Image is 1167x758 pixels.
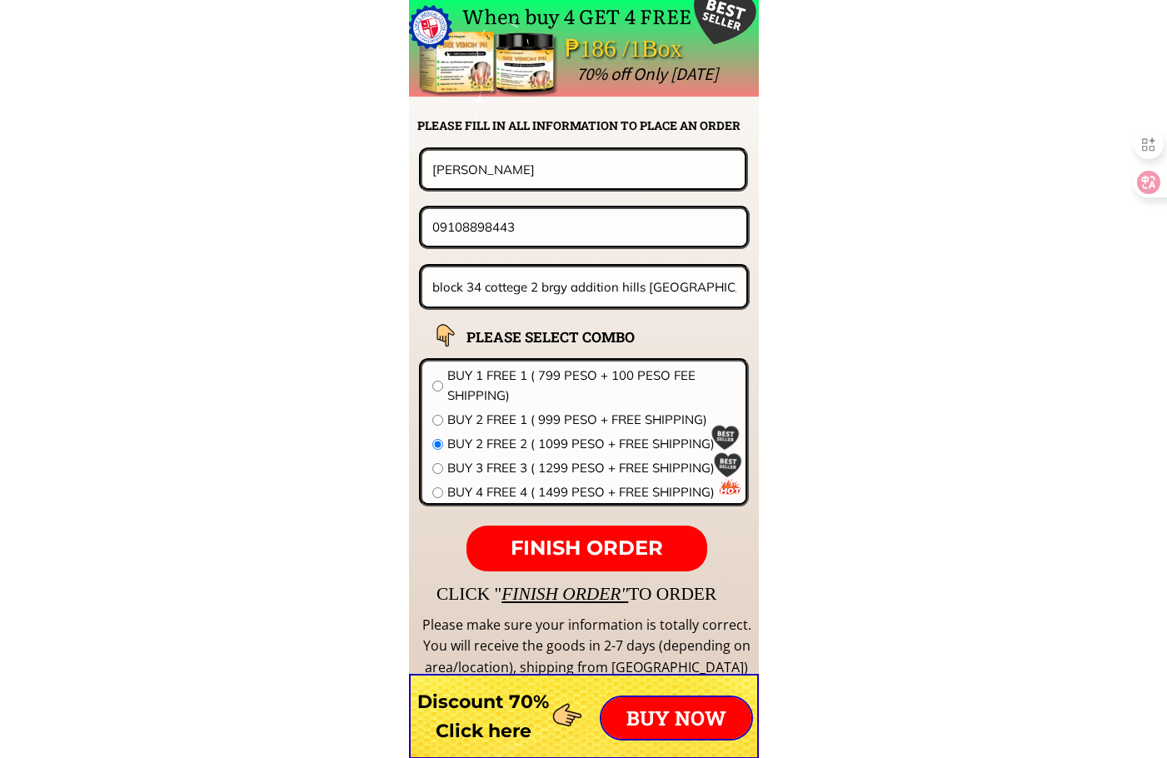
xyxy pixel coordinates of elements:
[501,584,628,604] span: FINISH ORDER"
[428,267,741,307] input: Address
[511,536,663,560] span: FINISH ORDER
[428,209,741,245] input: Phone number
[420,615,753,679] div: Please make sure your information is totally correct. You will receive the goods in 2-7 days (dep...
[447,458,736,478] span: BUY 3 FREE 3 ( 1299 PESO + FREE SHIPPING)
[601,697,751,739] p: BUY NOW
[447,366,736,406] span: BUY 1 FREE 1 ( 799 PESO + 100 PESO FEE SHIPPING)
[417,117,757,135] h2: PLEASE FILL IN ALL INFORMATION TO PLACE AN ORDER
[466,326,676,348] h2: PLEASE SELECT COMBO
[447,410,736,430] span: BUY 2 FREE 1 ( 999 PESO + FREE SHIPPING)
[447,434,736,454] span: BUY 2 FREE 2 ( 1099 PESO + FREE SHIPPING)
[428,151,739,187] input: Your name
[447,482,736,502] span: BUY 4 FREE 4 ( 1499 PESO + FREE SHIPPING)
[565,29,730,68] div: ₱186 /1Box
[576,60,1090,88] div: 70% off Only [DATE]
[409,687,558,746] h3: Discount 70% Click here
